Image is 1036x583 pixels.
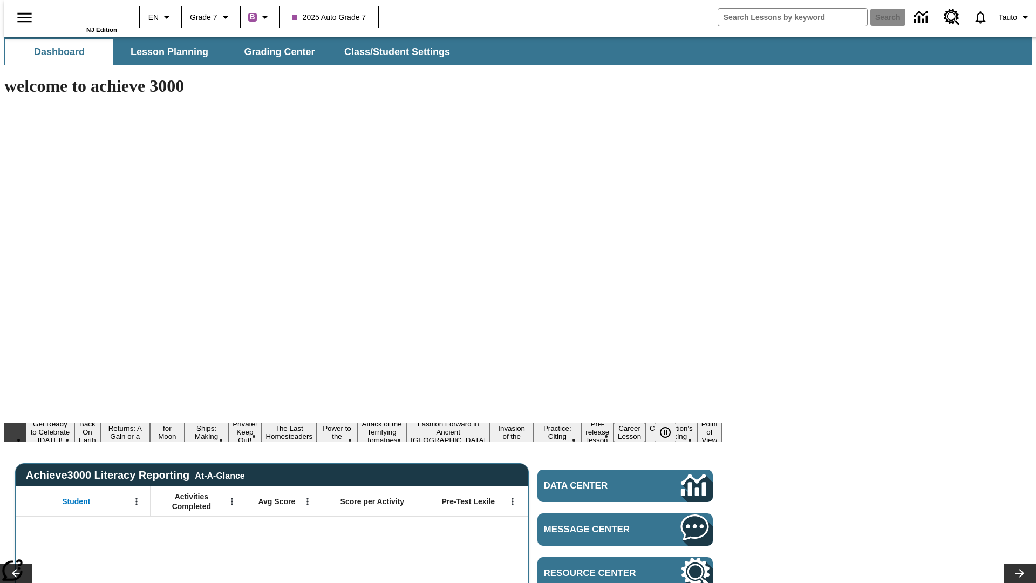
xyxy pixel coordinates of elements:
[1004,564,1036,583] button: Lesson carousel, Next
[226,39,333,65] button: Grading Center
[190,12,217,23] span: Grade 7
[4,39,460,65] div: SubNavbar
[655,423,687,442] div: Pause
[228,418,261,446] button: Slide 6 Private! Keep Out!
[937,3,966,32] a: Resource Center, Will open in new tab
[150,415,185,450] button: Slide 4 Time for Moon Rules?
[442,497,495,506] span: Pre-Test Lexile
[74,418,100,446] button: Slide 2 Back On Earth
[537,470,713,502] a: Data Center
[537,513,713,546] a: Message Center
[86,26,117,33] span: NJ Edition
[62,497,90,506] span: Student
[344,46,450,58] span: Class/Student Settings
[244,8,276,27] button: Boost Class color is purple. Change class color
[244,46,315,58] span: Grading Center
[4,76,722,96] h1: welcome to achieve 3000
[544,568,649,579] span: Resource Center
[645,415,697,450] button: Slide 15 The Constitution's Balancing Act
[250,10,255,24] span: B
[100,415,150,450] button: Slide 3 Free Returns: A Gain or a Drain?
[357,418,406,446] button: Slide 9 Attack of the Terrifying Tomatoes
[966,3,994,31] a: Notifications
[26,469,245,482] span: Achieve3000 Literacy Reporting
[131,46,208,58] span: Lesson Planning
[718,9,867,26] input: search field
[614,423,645,442] button: Slide 14 Career Lesson
[261,423,317,442] button: Slide 7 The Last Homesteaders
[544,480,645,491] span: Data Center
[128,493,145,510] button: Open Menu
[490,415,533,450] button: Slide 11 The Invasion of the Free CD
[185,415,228,450] button: Slide 5 Cruise Ships: Making Waves
[406,418,490,446] button: Slide 10 Fashion Forward in Ancient Rome
[505,493,521,510] button: Open Menu
[994,8,1036,27] button: Profile/Settings
[581,418,614,446] button: Slide 13 Pre-release lesson
[47,5,117,26] a: Home
[299,493,316,510] button: Open Menu
[340,497,405,506] span: Score per Activity
[224,493,240,510] button: Open Menu
[655,423,676,442] button: Pause
[26,418,74,446] button: Slide 1 Get Ready to Celebrate Juneteenth!
[34,46,85,58] span: Dashboard
[697,418,722,446] button: Slide 16 Point of View
[9,2,40,33] button: Open side menu
[317,415,357,450] button: Slide 8 Solar Power to the People
[148,12,159,23] span: EN
[336,39,459,65] button: Class/Student Settings
[186,8,236,27] button: Grade: Grade 7, Select a grade
[47,4,117,33] div: Home
[144,8,178,27] button: Language: EN, Select a language
[533,415,581,450] button: Slide 12 Mixed Practice: Citing Evidence
[5,39,113,65] button: Dashboard
[544,524,649,535] span: Message Center
[258,497,295,506] span: Avg Score
[156,492,227,511] span: Activities Completed
[908,3,937,32] a: Data Center
[195,469,244,481] div: At-A-Glance
[292,12,366,23] span: 2025 Auto Grade 7
[4,37,1032,65] div: SubNavbar
[115,39,223,65] button: Lesson Planning
[999,12,1017,23] span: Tauto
